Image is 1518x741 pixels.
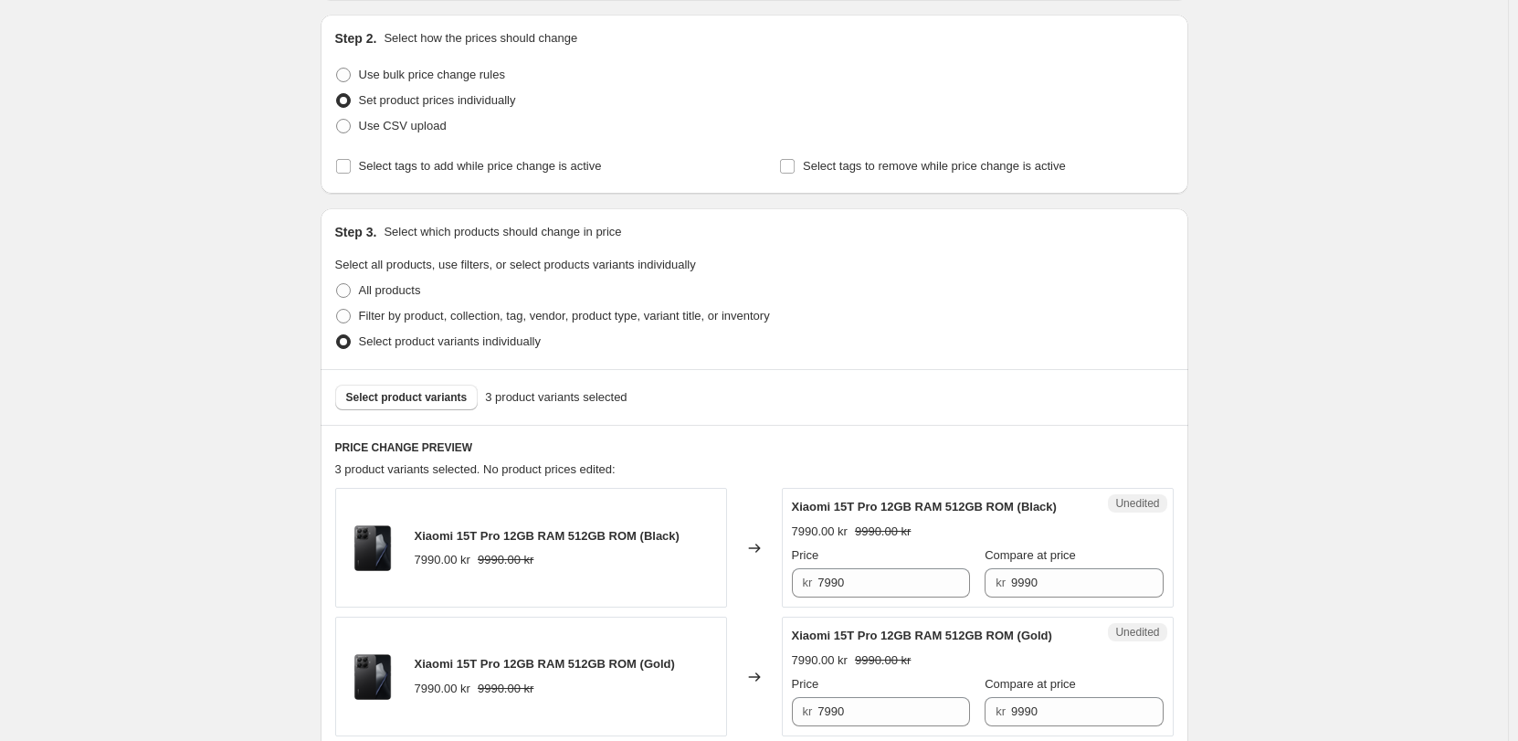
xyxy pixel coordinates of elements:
span: kr [803,704,813,718]
span: Filter by product, collection, tag, vendor, product type, variant title, or inventory [359,309,770,323]
span: kr [996,576,1006,589]
span: Xiaomi 15T Pro 12GB RAM 512GB ROM (Gold) [792,629,1052,642]
div: 7990.00 kr [415,551,470,569]
strike: 9990.00 kr [855,523,911,541]
span: kr [803,576,813,589]
span: Select tags to remove while price change is active [803,159,1066,173]
p: Select which products should change in price [384,223,621,241]
span: Compare at price [985,548,1076,562]
div: 7990.00 kr [792,523,848,541]
strike: 9990.00 kr [478,551,533,569]
span: Unedited [1115,625,1159,640]
strike: 9990.00 kr [855,651,911,670]
span: kr [996,704,1006,718]
span: All products [359,283,421,297]
span: Price [792,677,819,691]
span: Select product variants individually [359,334,541,348]
button: Select product variants [335,385,479,410]
div: 7990.00 kr [415,680,470,698]
span: Unedited [1115,496,1159,511]
span: Select product variants [346,390,468,405]
span: Use bulk price change rules [359,68,505,81]
span: Compare at price [985,677,1076,691]
img: 10_612864d3-9f82-4051-9b59-cc8e15abc425_80x.png [345,650,400,704]
p: Select how the prices should change [384,29,577,48]
span: 3 product variants selected. No product prices edited: [335,462,616,476]
div: 7990.00 kr [792,651,848,670]
span: Select tags to add while price change is active [359,159,602,173]
span: Xiaomi 15T Pro 12GB RAM 512GB ROM (Black) [415,529,680,543]
h6: PRICE CHANGE PREVIEW [335,440,1174,455]
span: Use CSV upload [359,119,447,132]
span: Price [792,548,819,562]
span: Xiaomi 15T Pro 12GB RAM 512GB ROM (Black) [792,500,1057,513]
img: 10_612864d3-9f82-4051-9b59-cc8e15abc425_80x.png [345,521,400,576]
h2: Step 2. [335,29,377,48]
span: Set product prices individually [359,93,516,107]
h2: Step 3. [335,223,377,241]
strike: 9990.00 kr [478,680,533,698]
span: Xiaomi 15T Pro 12GB RAM 512GB ROM (Gold) [415,657,675,671]
span: 3 product variants selected [485,388,627,407]
span: Select all products, use filters, or select products variants individually [335,258,696,271]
